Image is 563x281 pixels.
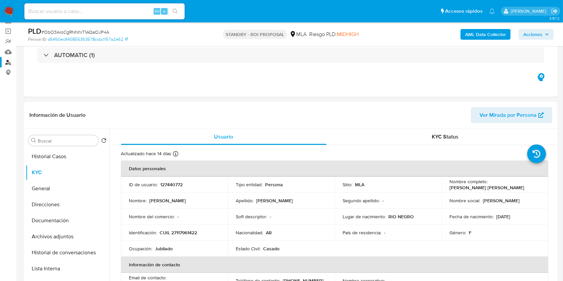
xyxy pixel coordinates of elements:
div: MLA [290,31,307,38]
button: AML Data Collector [460,29,511,40]
input: Buscar usuario o caso... [24,7,185,16]
p: Estado Civil : [236,246,260,252]
b: Person ID [28,36,46,42]
input: Buscar [38,138,96,144]
p: Nacionalidad : [236,230,263,236]
button: Acciones [519,29,554,40]
button: Historial de conversaciones [26,245,109,261]
span: Accesos rápidos [445,8,483,15]
span: Riesgo PLD: [309,31,359,38]
p: Nombre del comercio : [129,214,175,220]
p: - [384,230,385,236]
p: Jubilado [155,246,173,252]
a: Salir [551,8,558,15]
p: CUIL 27117961422 [160,230,197,236]
p: Persona [265,182,283,188]
p: Nombre completo : [449,179,488,185]
span: # ObO3AioCgRNNhiT1AQaOJP4A [41,29,109,35]
span: 3.157.2 [549,16,560,21]
p: [PERSON_NAME] [149,198,186,204]
p: Fecha de nacimiento : [449,214,494,220]
button: Documentación [26,213,109,229]
p: AR [266,230,272,236]
p: Email de contacto : [129,275,166,281]
button: Buscar [31,138,36,143]
th: Datos personales [121,161,548,177]
button: Historial Casos [26,149,109,165]
button: Lista Interna [26,261,109,277]
p: F [469,230,472,236]
p: - [177,214,179,220]
p: Casado [263,246,279,252]
button: Ver Mirada por Persona [471,107,552,123]
p: Nombre social : [449,198,480,204]
b: AML Data Collector [465,29,506,40]
span: s [163,8,165,14]
button: Archivos adjuntos [26,229,109,245]
span: MIDHIGH [337,30,359,38]
p: Género : [449,230,466,236]
p: [PERSON_NAME] [PERSON_NAME] [449,185,524,191]
p: [PERSON_NAME] [256,198,293,204]
button: search-icon [168,7,182,16]
p: MLA [355,182,364,188]
span: Alt [154,8,160,14]
p: Nombre : [129,198,147,204]
p: 127440772 [160,182,183,188]
p: Ocupación : [129,246,152,252]
p: [DATE] [496,214,510,220]
span: Usuario [214,133,233,140]
p: Sitio : [343,182,352,188]
h3: AUTOMATIC (1) [54,51,95,59]
p: - [382,198,384,204]
p: País de residencia : [343,230,381,236]
button: Direcciones [26,197,109,213]
p: Soft descriptor : [236,214,267,220]
p: Segundo apellido : [343,198,380,204]
p: Lugar de nacimiento : [343,214,386,220]
p: Actualizado hace 14 días [121,151,171,157]
button: General [26,181,109,197]
p: - [270,214,271,220]
span: Ver Mirada por Persona [480,107,537,123]
th: Información de contacto [121,257,548,273]
button: KYC [26,165,109,181]
b: PLD [28,26,41,36]
a: Notificaciones [489,8,495,14]
a: d5450ec940855353578ccbc1157a2e52 [48,36,128,42]
p: Identificación : [129,230,157,236]
p: RIO NEGRO [388,214,414,220]
button: Volver al orden por defecto [101,138,107,145]
p: STANDBY - ROI PROPOSAL [223,30,287,39]
p: ID de usuario : [129,182,158,188]
span: KYC Status [432,133,458,140]
h1: Información de Usuario [29,112,85,118]
div: AUTOMATIC (1) [37,47,544,63]
p: [PERSON_NAME] [483,198,520,204]
p: Tipo entidad : [236,182,262,188]
p: julieta.rodriguez@mercadolibre.com [511,8,549,14]
span: Acciones [523,29,542,40]
p: Apellido : [236,198,253,204]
